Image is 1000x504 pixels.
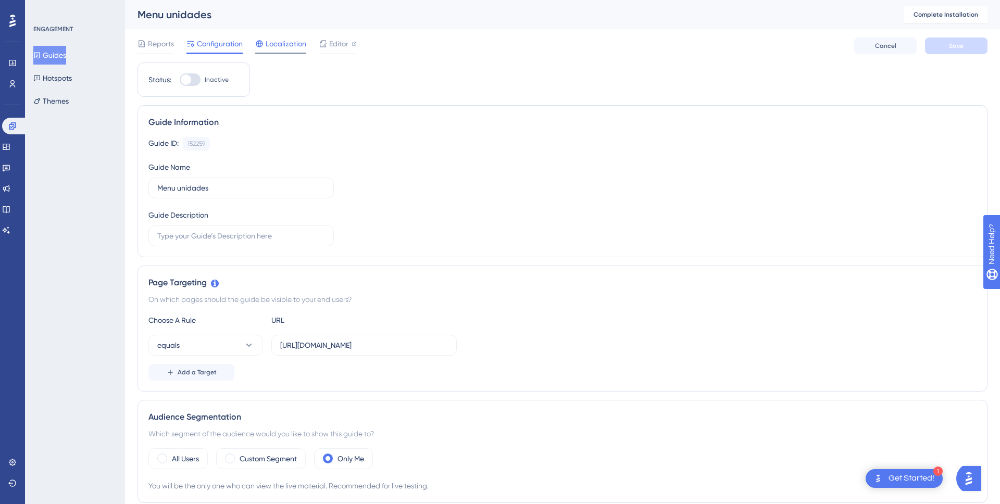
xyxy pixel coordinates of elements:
[148,37,174,50] span: Reports
[956,463,988,494] iframe: UserGuiding AI Assistant Launcher
[187,140,205,148] div: 152259
[148,293,977,306] div: On which pages should the guide be visible to your end users?
[337,452,364,465] label: Only Me
[33,92,69,110] button: Themes
[148,335,263,356] button: equals
[914,10,978,19] span: Complete Installation
[266,37,306,50] span: Localization
[866,469,943,488] div: Open Get Started! checklist, remaining modules: 1
[148,209,208,221] div: Guide Description
[329,37,348,50] span: Editor
[872,472,884,485] img: launcher-image-alternative-text
[24,3,65,15] span: Need Help?
[33,25,73,33] div: ENGAGEMENT
[33,46,66,65] button: Guides
[148,276,977,289] div: Page Targeting
[148,314,263,326] div: Choose A Rule
[904,6,988,23] button: Complete Installation
[148,137,179,150] div: Guide ID:
[157,230,325,242] input: Type your Guide’s Description here
[137,7,878,22] div: Menu unidades
[949,42,964,50] span: Save
[33,69,72,87] button: Hotspots
[172,452,199,465] label: All Users
[178,368,217,376] span: Add a Target
[148,411,977,423] div: Audience Segmentation
[280,339,448,351] input: yourwebsite.com/path
[148,161,190,173] div: Guide Name
[148,73,171,86] div: Status:
[854,37,917,54] button: Cancel
[205,75,229,84] span: Inactive
[925,37,988,54] button: Save
[157,339,180,351] span: equals
[875,42,896,50] span: Cancel
[148,364,234,381] button: Add a Target
[933,467,943,476] div: 1
[148,427,977,440] div: Which segment of the audience would you like to show this guide to?
[157,182,325,194] input: Type your Guide’s Name here
[197,37,243,50] span: Configuration
[240,452,297,465] label: Custom Segment
[148,480,977,492] div: You will be the only one who can view the live material. Recommended for live testing.
[148,116,977,129] div: Guide Information
[889,473,934,484] div: Get Started!
[271,314,386,326] div: URL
